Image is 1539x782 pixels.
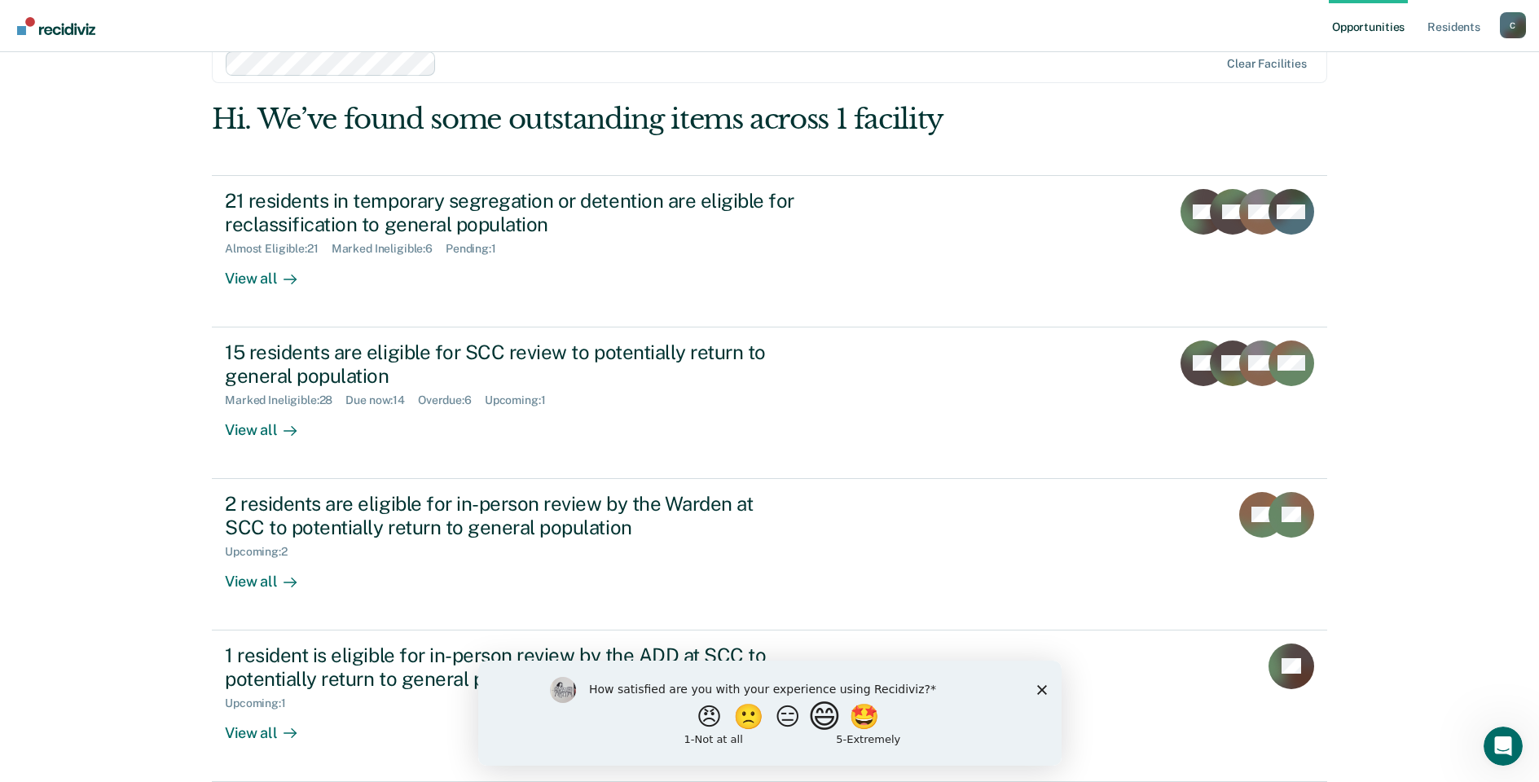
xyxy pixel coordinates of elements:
[225,407,316,439] div: View all
[446,242,509,256] div: Pending : 1
[1227,57,1307,71] div: Clear facilities
[225,545,301,559] div: Upcoming : 2
[225,256,316,288] div: View all
[478,661,1062,766] iframe: Survey by Kim from Recidiviz
[345,393,418,407] div: Due now : 14
[212,630,1327,782] a: 1 resident is eligible for in-person review by the ADD at SCC to potentially return to general po...
[225,696,299,710] div: Upcoming : 1
[225,189,797,236] div: 21 residents in temporary segregation or detention are eligible for reclassification to general p...
[225,644,797,691] div: 1 resident is eligible for in-person review by the ADD at SCC to potentially return to general po...
[212,327,1327,479] a: 15 residents are eligible for SCC review to potentially return to general populationMarked Inelig...
[212,175,1327,327] a: 21 residents in temporary segregation or detention are eligible for reclassification to general p...
[1500,12,1526,38] div: C
[17,17,95,35] img: Recidiviz
[225,242,332,256] div: Almost Eligible : 21
[1484,727,1523,766] iframe: Intercom live chat
[225,710,316,742] div: View all
[1500,12,1526,38] button: Profile dropdown button
[418,393,485,407] div: Overdue : 6
[212,479,1327,630] a: 2 residents are eligible for in-person review by the Warden at SCC to potentially return to gener...
[332,242,446,256] div: Marked Ineligible : 6
[485,393,559,407] div: Upcoming : 1
[212,103,1104,136] div: Hi. We’ve found some outstanding items across 1 facility
[225,393,345,407] div: Marked Ineligible : 28
[225,340,797,388] div: 15 residents are eligible for SCC review to potentially return to general population
[225,492,797,539] div: 2 residents are eligible for in-person review by the Warden at SCC to potentially return to gener...
[225,559,316,591] div: View all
